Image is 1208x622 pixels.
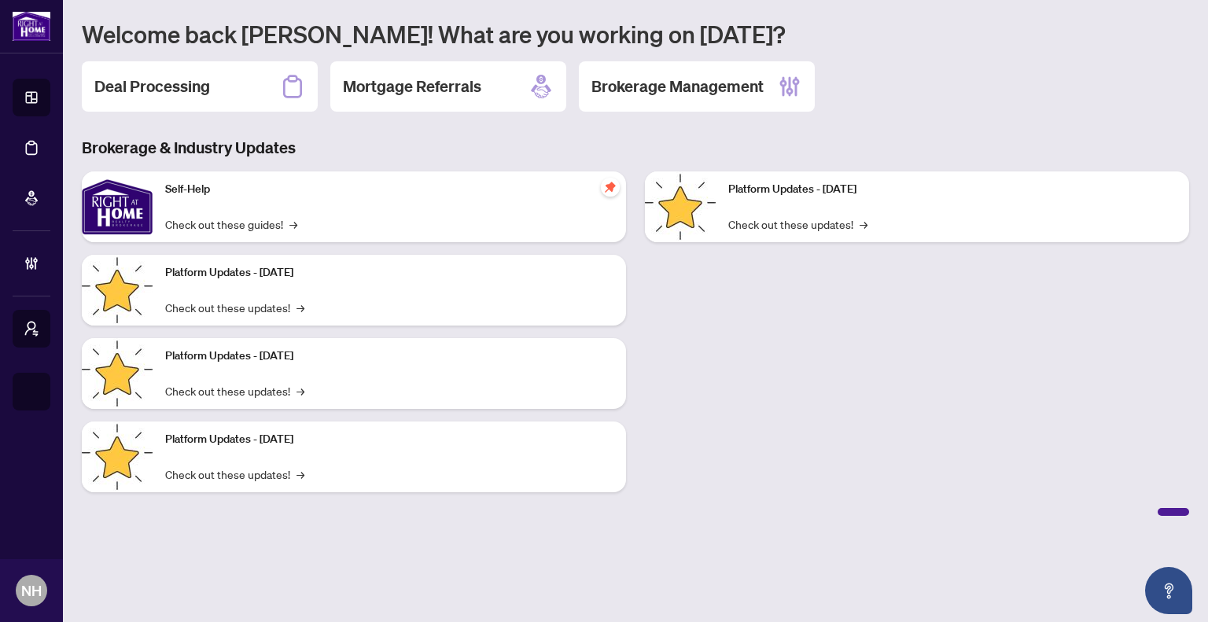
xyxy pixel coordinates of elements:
[165,348,613,365] p: Platform Updates - [DATE]
[728,181,1177,198] p: Platform Updates - [DATE]
[1145,567,1192,614] button: Open asap
[21,580,42,602] span: NH
[82,255,153,326] img: Platform Updates - September 16, 2025
[165,215,297,233] a: Check out these guides!→
[82,338,153,409] img: Platform Updates - July 21, 2025
[165,431,613,448] p: Platform Updates - [DATE]
[165,466,304,483] a: Check out these updates!→
[645,171,716,242] img: Platform Updates - June 23, 2025
[728,215,867,233] a: Check out these updates!→
[82,171,153,242] img: Self-Help
[165,264,613,282] p: Platform Updates - [DATE]
[94,75,210,98] h2: Deal Processing
[343,75,481,98] h2: Mortgage Referrals
[165,382,304,399] a: Check out these updates!→
[24,321,39,337] span: user-switch
[591,75,764,98] h2: Brokerage Management
[82,421,153,492] img: Platform Updates - July 8, 2025
[296,382,304,399] span: →
[82,137,1189,159] h3: Brokerage & Industry Updates
[860,215,867,233] span: →
[296,299,304,316] span: →
[165,181,613,198] p: Self-Help
[289,215,297,233] span: →
[13,12,50,41] img: logo
[82,19,1189,49] h1: Welcome back [PERSON_NAME]! What are you working on [DATE]?
[165,299,304,316] a: Check out these updates!→
[296,466,304,483] span: →
[601,178,620,197] span: pushpin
